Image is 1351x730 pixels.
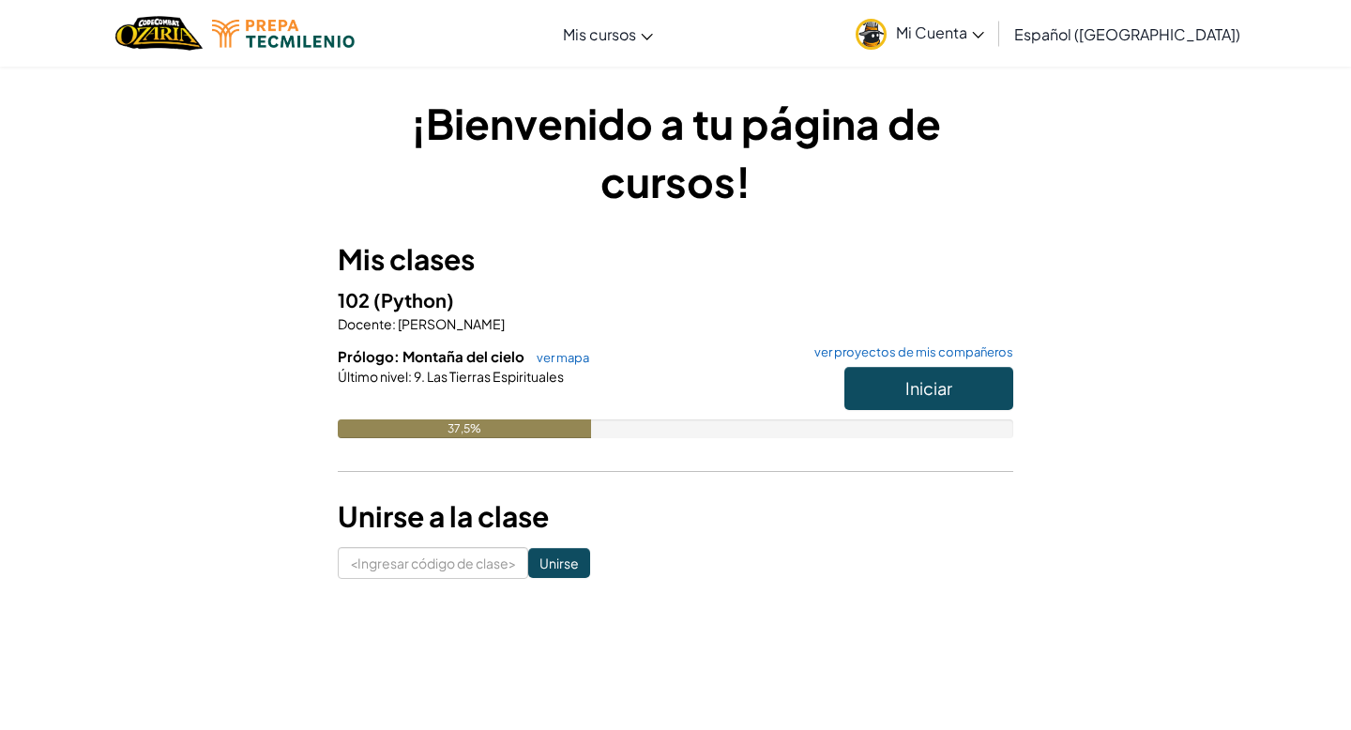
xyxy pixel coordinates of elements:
[115,14,203,53] img: Hogar
[448,421,481,435] font: 37,5%
[115,14,203,53] a: Logotipo de Ozaria de CodeCombat
[373,288,454,312] font: (Python)
[856,19,887,50] img: avatar
[896,23,967,42] font: Mi Cuenta
[408,368,412,385] font: :
[338,347,524,365] font: Prólogo: Montaña del cielo
[537,350,589,365] font: ver mapa
[1014,24,1240,44] font: Español ([GEOGRAPHIC_DATA])
[411,97,941,207] font: ¡Bienvenido a tu página de cursos!
[563,24,636,44] font: Mis cursos
[212,20,355,48] img: Logotipo de Tecmilenio
[338,315,392,332] font: Docente
[338,288,370,312] font: 102
[528,548,590,578] input: Unirse
[414,368,425,385] font: 9.
[427,368,564,385] font: Las Tierras Espirituales
[338,241,475,277] font: Mis clases
[554,8,662,59] a: Mis cursos
[814,344,1013,359] font: ver proyectos de mis compañeros
[338,547,528,579] input: <Ingresar código de clase>
[1005,8,1250,59] a: Español ([GEOGRAPHIC_DATA])
[392,315,396,332] font: :
[398,315,505,332] font: [PERSON_NAME]
[846,4,994,63] a: Mi Cuenta
[338,498,549,534] font: Unirse a la clase
[338,368,408,385] font: Último nivel
[905,377,952,399] font: Iniciar
[844,367,1013,410] button: Iniciar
